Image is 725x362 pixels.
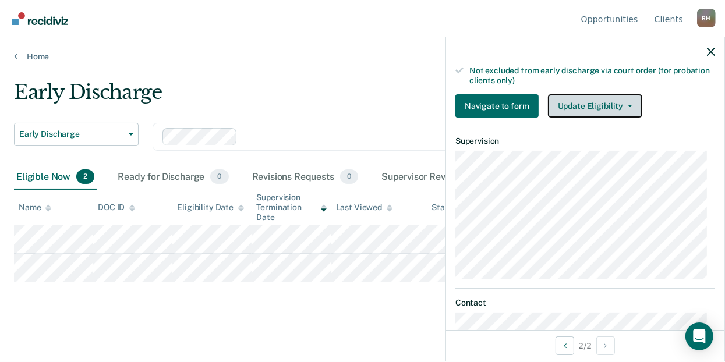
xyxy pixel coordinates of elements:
[76,169,94,184] span: 2
[210,169,228,184] span: 0
[697,9,716,27] button: Profile dropdown button
[98,203,135,212] div: DOC ID
[14,165,97,190] div: Eligible Now
[455,94,539,118] button: Navigate to form
[497,76,515,85] span: only)
[12,12,68,25] img: Recidiviz
[556,336,574,355] button: Previous Opportunity
[340,169,358,184] span: 0
[596,336,615,355] button: Next Opportunity
[446,330,724,361] div: 2 / 2
[455,298,715,308] dt: Contact
[14,80,667,113] div: Early Discharge
[177,203,244,212] div: Eligibility Date
[19,203,51,212] div: Name
[455,94,543,118] a: Navigate to form link
[14,51,711,62] a: Home
[469,66,715,86] div: Not excluded from early discharge via court order (for probation clients
[379,165,487,190] div: Supervisor Review
[115,165,231,190] div: Ready for Discharge
[685,322,713,350] div: Open Intercom Messenger
[432,203,457,212] div: Status
[548,94,642,118] button: Update Eligibility
[250,165,360,190] div: Revisions Requests
[336,203,392,212] div: Last Viewed
[256,193,326,222] div: Supervision Termination Date
[19,129,124,139] span: Early Discharge
[697,9,716,27] div: R H
[455,136,715,146] dt: Supervision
